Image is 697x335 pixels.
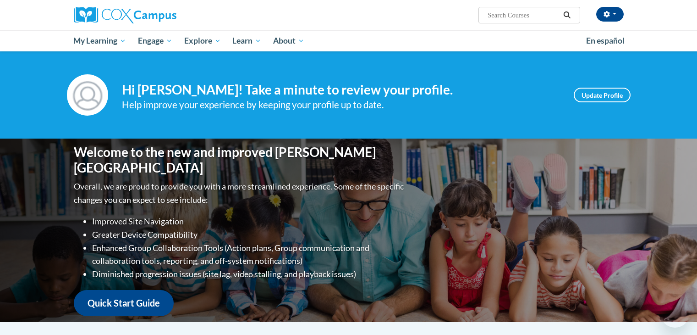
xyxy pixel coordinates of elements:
[660,298,690,328] iframe: Button to launch messaging window
[68,30,132,51] a: My Learning
[132,30,178,51] a: Engage
[92,268,406,281] li: Diminished progression issues (site lag, video stalling, and playback issues)
[74,145,406,175] h1: Welcome to the new and improved [PERSON_NAME][GEOGRAPHIC_DATA]
[92,215,406,228] li: Improved Site Navigation
[60,30,637,51] div: Main menu
[122,97,560,112] div: Help improve your experience by keeping your profile up to date.
[586,36,625,45] span: En español
[487,10,560,21] input: Search Courses
[267,30,310,51] a: About
[596,7,624,22] button: Account Settings
[184,35,221,46] span: Explore
[74,7,176,23] img: Cox Campus
[67,74,108,116] img: Profile Image
[560,10,574,21] button: Search
[73,35,126,46] span: My Learning
[74,290,174,316] a: Quick Start Guide
[74,7,248,23] a: Cox Campus
[122,82,560,98] h4: Hi [PERSON_NAME]! Take a minute to review your profile.
[74,180,406,207] p: Overall, we are proud to provide you with a more streamlined experience. Some of the specific cha...
[574,88,631,102] a: Update Profile
[92,228,406,241] li: Greater Device Compatibility
[232,35,261,46] span: Learn
[580,31,631,50] a: En español
[178,30,227,51] a: Explore
[92,241,406,268] li: Enhanced Group Collaboration Tools (Action plans, Group communication and collaboration tools, re...
[273,35,304,46] span: About
[226,30,267,51] a: Learn
[138,35,172,46] span: Engage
